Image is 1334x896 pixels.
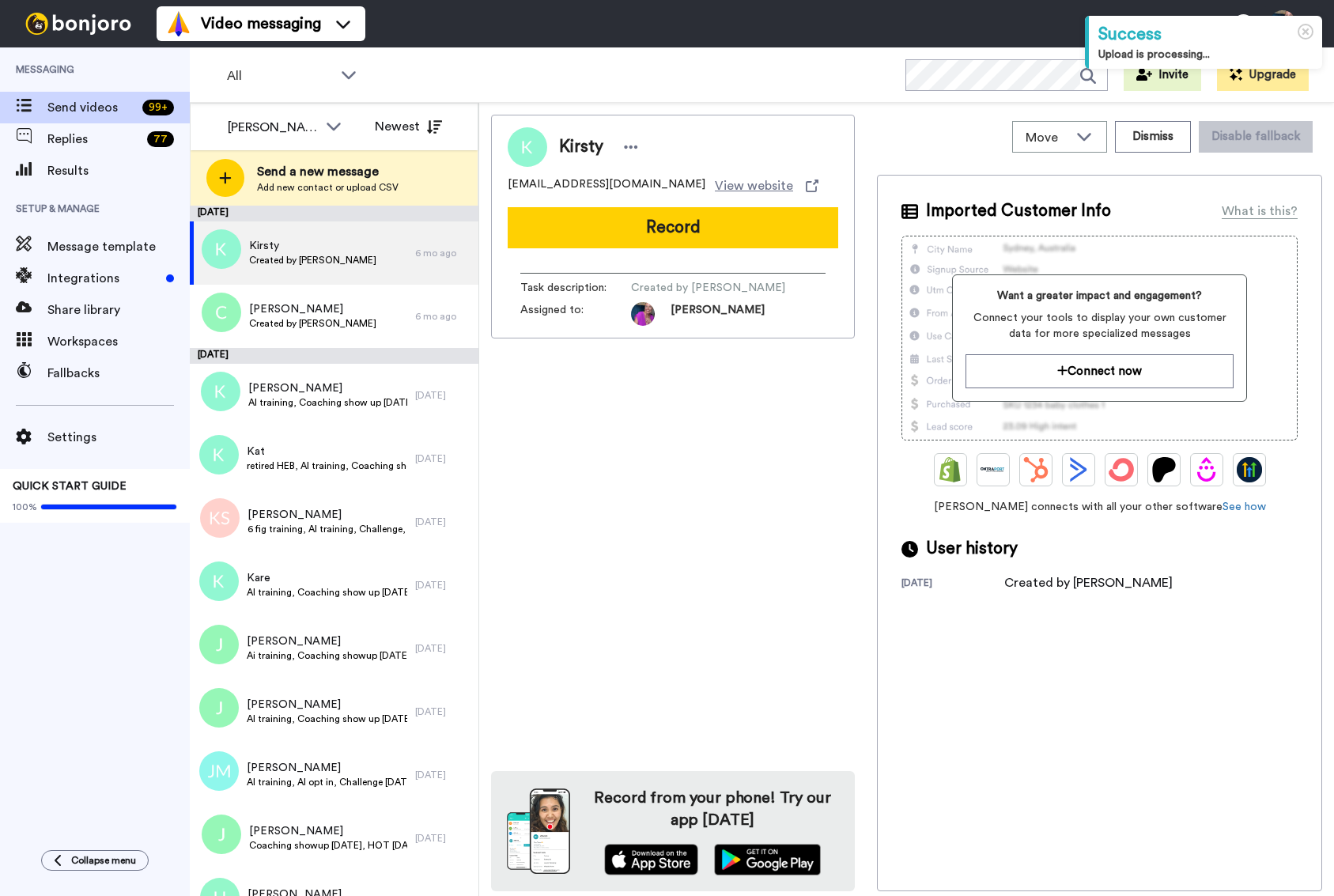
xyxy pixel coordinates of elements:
[415,452,470,465] div: [DATE]
[257,162,399,181] span: Send a new message
[966,310,1234,342] span: Connect your tools to display your own customer data for more specialized messages
[604,844,698,875] img: appstore
[227,66,333,85] span: All
[1199,121,1313,153] button: Disable fallback
[1023,457,1049,482] img: Hubspot
[520,280,631,296] span: Task description :
[247,570,407,586] span: Kare
[901,499,1298,515] span: [PERSON_NAME] connects with all your other software
[631,302,655,326] img: d026ad55-7b53-4457-beb9-57eb5368b269-1742367491.jpg
[166,11,191,36] img: vm-color.svg
[249,238,376,254] span: Kirsty
[508,207,838,248] button: Record
[714,844,821,875] img: playstore
[926,537,1018,561] span: User history
[966,288,1234,304] span: Want a greater impact and engagement?
[47,269,160,288] span: Integrations
[415,516,470,528] div: [DATE]
[1115,121,1191,153] button: Dismiss
[508,176,705,195] span: [EMAIL_ADDRESS][DOMAIN_NAME]
[228,118,318,137] div: [PERSON_NAME]
[415,579,470,592] div: [DATE]
[1066,457,1091,482] img: ActiveCampaign
[71,854,136,867] span: Collapse menu
[1026,128,1068,147] span: Move
[247,649,407,662] span: Ai training, Coaching showup [DATE], Coaching week [DATE], Coaching week [DATE], Coaching week [D...
[200,498,240,538] img: ks.png
[19,13,138,35] img: bj-logo-header-white.svg
[248,523,408,535] span: 6 fig training, AI training, Challenge, Challenge [DATE], Challenge [DATE]
[1124,59,1201,91] button: Invite
[199,435,239,474] img: k.png
[190,206,478,221] div: [DATE]
[938,457,963,482] img: Shopify
[1004,573,1173,592] div: Created by [PERSON_NAME]
[1098,47,1313,62] div: Upload is processing...
[199,688,239,728] img: j.png
[507,788,570,874] img: download
[199,625,239,664] img: j.png
[247,633,407,649] span: [PERSON_NAME]
[415,247,470,259] div: 6 mo ago
[201,13,321,35] span: Video messaging
[47,237,190,256] span: Message template
[1223,501,1266,512] a: See how
[520,302,631,326] span: Assigned to:
[671,302,765,326] span: [PERSON_NAME]
[202,815,241,854] img: j.png
[147,131,174,147] div: 77
[47,130,141,149] span: Replies
[415,642,470,655] div: [DATE]
[47,98,136,117] span: Send videos
[247,713,407,725] span: AI training, Coaching show up [DATE], HOT [DATE], Photo opt in, webinar [DATE]
[47,332,190,351] span: Workspaces
[249,839,407,852] span: Coaching showup [DATE], HOT [DATE]
[47,428,190,447] span: Settings
[257,181,399,194] span: Add new contact or upload CSV
[901,577,1004,592] div: [DATE]
[41,850,149,871] button: Collapse menu
[47,364,190,383] span: Fallbacks
[202,229,241,269] img: k.png
[142,100,174,115] div: 99 +
[249,823,407,839] span: [PERSON_NAME]
[1194,457,1219,482] img: Drip
[415,310,470,323] div: 6 mo ago
[249,254,376,267] span: Created by [PERSON_NAME]
[1151,457,1177,482] img: Patreon
[1109,457,1134,482] img: ConvertKit
[247,697,407,713] span: [PERSON_NAME]
[966,354,1234,388] button: Connect now
[199,751,239,791] img: jm.png
[363,111,454,142] button: Newest
[47,301,190,319] span: Share library
[47,161,190,180] span: Results
[247,444,407,459] span: Kat
[190,348,478,364] div: [DATE]
[201,372,240,411] img: k.png
[415,705,470,718] div: [DATE]
[13,481,127,492] span: QUICK START GUIDE
[1237,457,1262,482] img: GoHighLevel
[1098,22,1313,47] div: Success
[1222,202,1298,221] div: What is this?
[1217,59,1309,91] button: Upgrade
[248,380,407,396] span: [PERSON_NAME]
[981,457,1006,482] img: Ontraport
[415,389,470,402] div: [DATE]
[247,760,407,776] span: [PERSON_NAME]
[249,301,376,317] span: [PERSON_NAME]
[247,586,407,599] span: AI training, Coaching show up [DATE], HOT [DATE], Launch clicked, TT Kajabi challenge
[508,127,547,167] img: Image of Kirsty
[926,199,1111,223] span: Imported Customer Info
[559,135,603,159] span: Kirsty
[247,776,407,788] span: AI training, AI opt in, Challenge [DATE], Showup [DATE], Coaching week [DATE], HOT [DATE]
[715,176,818,195] a: View website
[586,787,839,831] h4: Record from your phone! Try our app [DATE]
[249,317,376,330] span: Created by [PERSON_NAME]
[13,501,37,513] span: 100%
[631,280,785,296] span: Created by [PERSON_NAME]
[715,176,793,195] span: View website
